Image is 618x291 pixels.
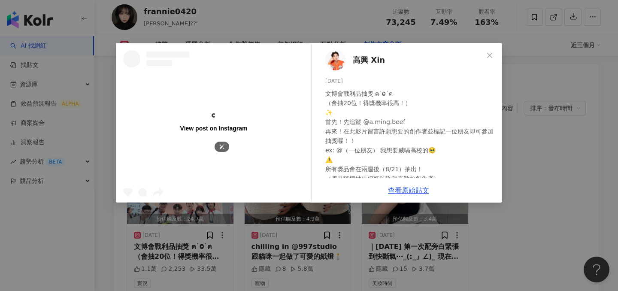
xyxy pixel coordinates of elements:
[325,77,495,85] div: [DATE]
[116,43,311,202] a: View post on Instagram
[353,54,385,66] span: 高興 Xin
[180,124,248,132] div: View post on Instagram
[481,47,498,64] button: Close
[325,50,346,70] img: KOL Avatar
[388,186,429,194] a: 查看原始貼文
[486,52,493,59] span: close
[325,50,483,70] a: KOL Avatar高興 Xin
